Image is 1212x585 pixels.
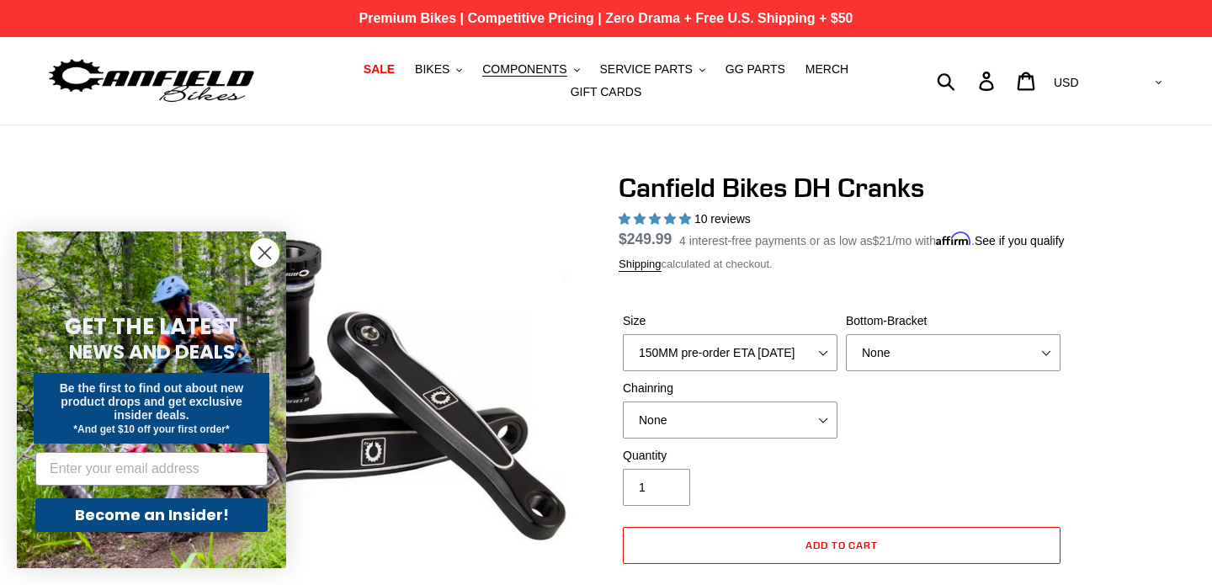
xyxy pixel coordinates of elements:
[355,58,403,81] a: SALE
[619,231,672,247] span: $249.99
[797,58,857,81] a: MERCH
[623,527,1060,564] button: Add to cart
[571,85,642,99] span: GIFT CARDS
[805,62,848,77] span: MERCH
[69,338,235,365] span: NEWS AND DEALS
[679,228,1065,250] p: 4 interest-free payments or as low as /mo with .
[726,62,785,77] span: GG PARTS
[873,234,892,247] span: $21
[60,381,244,422] span: Be the first to find out about new product drops and get exclusive insider deals.
[623,312,837,330] label: Size
[35,452,268,486] input: Enter your email address
[65,311,238,342] span: GET THE LATEST
[35,498,268,532] button: Become an Insider!
[846,312,1060,330] label: Bottom-Bracket
[619,212,694,226] span: 4.90 stars
[364,62,395,77] span: SALE
[619,172,1065,204] h1: Canfield Bikes DH Cranks
[415,62,449,77] span: BIKES
[250,238,279,268] button: Close dialog
[805,539,879,551] span: Add to cart
[599,62,692,77] span: SERVICE PARTS
[482,62,566,77] span: COMPONENTS
[936,231,971,246] span: Affirm
[562,81,651,104] a: GIFT CARDS
[623,447,837,465] label: Quantity
[407,58,470,81] button: BIKES
[591,58,713,81] button: SERVICE PARTS
[474,58,587,81] button: COMPONENTS
[619,256,1065,273] div: calculated at checkout.
[946,62,989,99] input: Search
[975,234,1065,247] a: See if you qualify - Learn more about Affirm Financing (opens in modal)
[623,380,837,397] label: Chainring
[46,55,257,108] img: Canfield Bikes
[73,423,229,435] span: *And get $10 off your first order*
[619,258,662,272] a: Shipping
[694,212,751,226] span: 10 reviews
[717,58,794,81] a: GG PARTS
